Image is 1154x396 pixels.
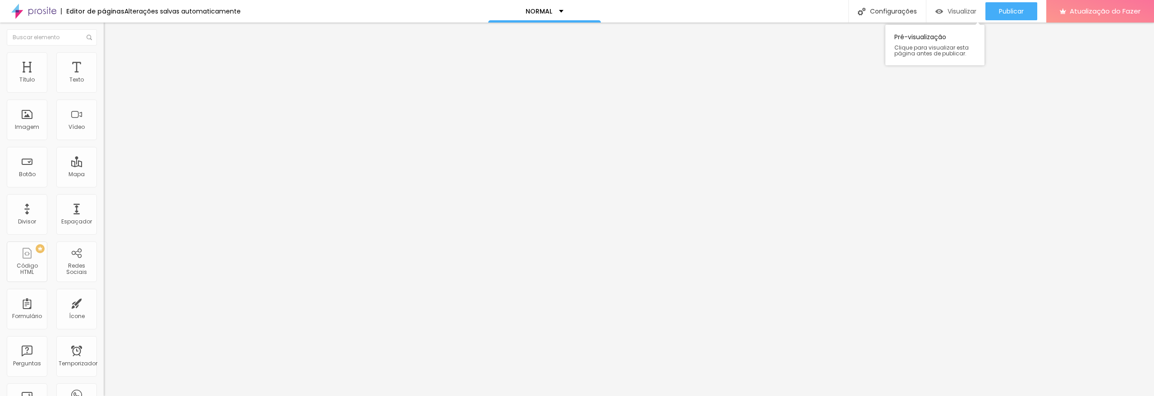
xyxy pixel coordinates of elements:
font: Formulário [12,312,42,320]
font: Ícone [69,312,85,320]
font: Mapa [69,170,85,178]
img: Ícone [858,8,865,15]
iframe: Editor [104,23,1154,396]
font: Redes Sociais [66,262,87,276]
font: Divisor [18,218,36,225]
font: Temporizador [59,360,97,367]
button: Publicar [985,2,1037,20]
img: Ícone [87,35,92,40]
font: Imagem [15,123,39,131]
font: Texto [69,76,84,83]
font: Atualização do Fazer [1070,6,1140,16]
img: view-1.svg [935,8,943,15]
font: Código HTML [17,262,38,276]
font: Pré-visualização [894,32,946,41]
font: Perguntas [13,360,41,367]
font: Alterações salvas automaticamente [124,7,241,16]
font: Espaçador [61,218,92,225]
font: Configurações [870,7,917,16]
font: Editor de páginas [66,7,124,16]
font: Clique para visualizar esta página antes de publicar. [894,44,969,57]
font: NORMAL [526,7,552,16]
button: Visualizar [926,2,985,20]
font: Título [19,76,35,83]
font: Visualizar [948,7,976,16]
font: Publicar [999,7,1024,16]
font: Vídeo [69,123,85,131]
input: Buscar elemento [7,29,97,46]
font: Botão [19,170,36,178]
